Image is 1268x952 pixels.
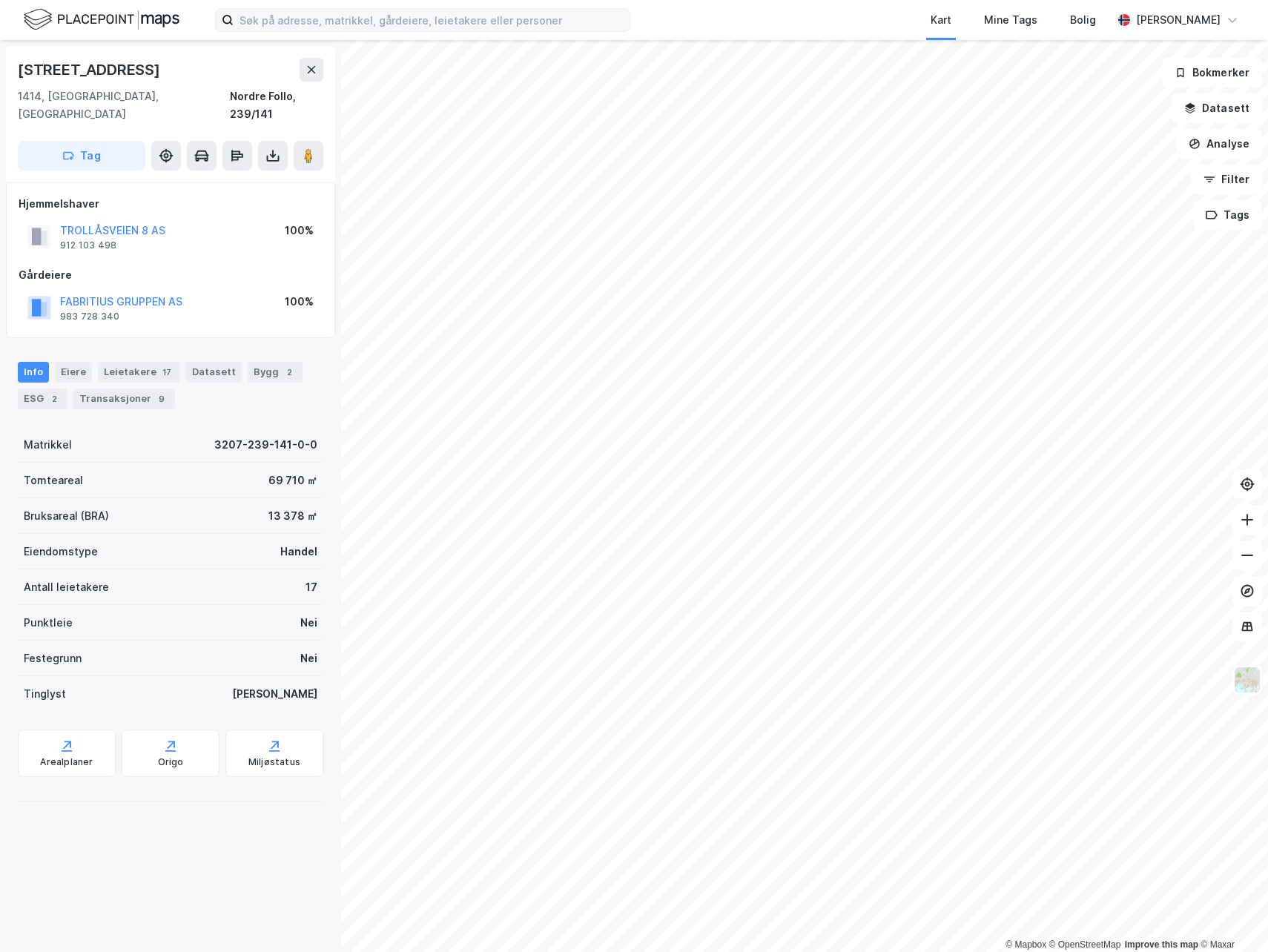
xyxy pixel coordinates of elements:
[60,311,119,323] div: 983 728 340
[73,389,175,409] div: Transaksjoner
[24,685,66,703] div: Tinglyst
[19,266,323,284] div: Gårdeiere
[234,9,630,31] input: Søk på adresse, matrikkel, gårdeiere, leietakere eller personer
[248,362,303,383] div: Bygg
[1049,939,1121,950] a: OpenStreetMap
[282,365,297,380] div: 2
[154,391,169,406] div: 9
[1193,200,1262,230] button: Tags
[186,362,242,383] div: Datasett
[98,362,180,383] div: Leietakere
[1176,129,1262,159] button: Analyse
[300,614,317,632] div: Nei
[1194,881,1268,952] div: Kontrollprogram for chat
[1233,666,1261,694] img: Z
[24,578,109,596] div: Antall leietakere
[285,293,314,311] div: 100%
[24,649,82,667] div: Festegrunn
[18,141,145,171] button: Tag
[159,365,174,380] div: 17
[24,507,109,525] div: Bruksareal (BRA)
[24,7,179,33] img: logo.f888ab2527a4732fd821a326f86c7f29.svg
[230,87,323,123] div: Nordre Follo, 239/141
[306,578,317,596] div: 17
[931,11,951,29] div: Kart
[1172,93,1262,123] button: Datasett
[248,756,300,768] div: Miljøstatus
[24,436,72,454] div: Matrikkel
[1006,939,1046,950] a: Mapbox
[19,195,323,213] div: Hjemmelshaver
[40,756,93,768] div: Arealplaner
[1125,939,1198,950] a: Improve this map
[18,389,67,409] div: ESG
[24,472,83,489] div: Tomteareal
[18,87,230,123] div: 1414, [GEOGRAPHIC_DATA], [GEOGRAPHIC_DATA]
[232,685,317,703] div: [PERSON_NAME]
[24,543,98,561] div: Eiendomstype
[285,222,314,239] div: 100%
[1191,165,1262,194] button: Filter
[18,362,49,383] div: Info
[214,436,317,454] div: 3207-239-141-0-0
[1194,881,1268,952] iframe: Chat Widget
[268,507,317,525] div: 13 378 ㎡
[984,11,1037,29] div: Mine Tags
[18,58,163,82] div: [STREET_ADDRESS]
[158,756,184,768] div: Origo
[1136,11,1221,29] div: [PERSON_NAME]
[280,543,317,561] div: Handel
[268,472,317,489] div: 69 710 ㎡
[300,649,317,667] div: Nei
[47,391,62,406] div: 2
[24,614,73,632] div: Punktleie
[60,239,116,251] div: 912 103 498
[55,362,92,383] div: Eiere
[1162,58,1262,87] button: Bokmerker
[1070,11,1096,29] div: Bolig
